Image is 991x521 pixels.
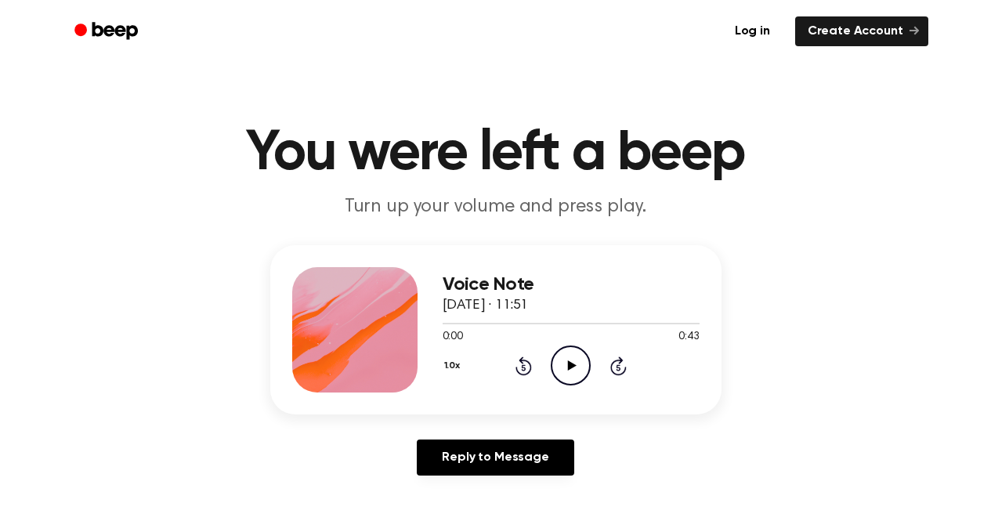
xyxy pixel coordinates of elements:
[443,298,529,313] span: [DATE] · 11:51
[795,16,928,46] a: Create Account
[195,194,797,220] p: Turn up your volume and press play.
[678,329,699,346] span: 0:43
[443,329,463,346] span: 0:00
[443,274,700,295] h3: Voice Note
[63,16,152,47] a: Beep
[443,353,466,379] button: 1.0x
[95,125,897,182] h1: You were left a beep
[719,13,786,49] a: Log in
[417,440,573,476] a: Reply to Message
